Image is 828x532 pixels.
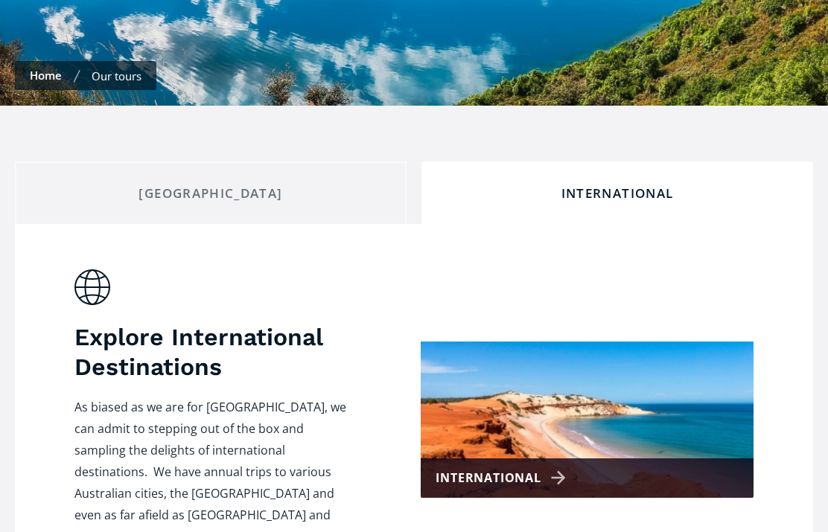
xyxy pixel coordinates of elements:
div: Our tours [92,68,141,83]
a: Home [30,68,62,83]
h3: Explore International Destinations [74,322,346,382]
a: International [421,342,754,498]
nav: breadcrumbs [15,61,156,90]
div: International [434,185,800,202]
div: International [436,467,570,489]
div: [GEOGRAPHIC_DATA] [28,185,394,202]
